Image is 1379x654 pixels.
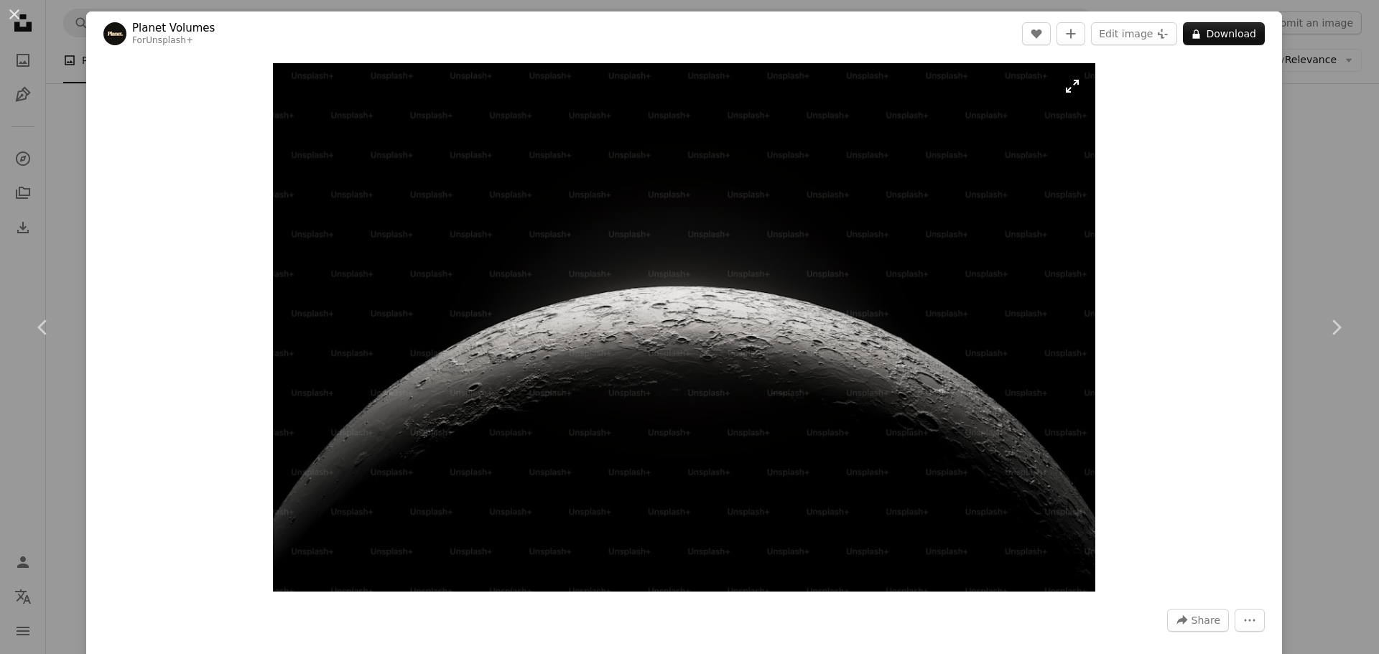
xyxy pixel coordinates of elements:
span: Share [1192,609,1220,631]
button: Add to Collection [1057,22,1085,45]
button: Share this image [1167,609,1229,632]
a: Unsplash+ [146,35,193,45]
a: Next [1293,258,1379,396]
button: Like [1022,22,1051,45]
button: More Actions [1235,609,1265,632]
img: a black and white photo of the moon [273,63,1095,592]
button: Download [1183,22,1265,45]
button: Edit image [1091,22,1177,45]
div: For [132,35,215,47]
a: Planet Volumes [132,21,215,35]
img: Go to Planet Volumes's profile [103,22,126,45]
button: Zoom in on this image [273,63,1095,592]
